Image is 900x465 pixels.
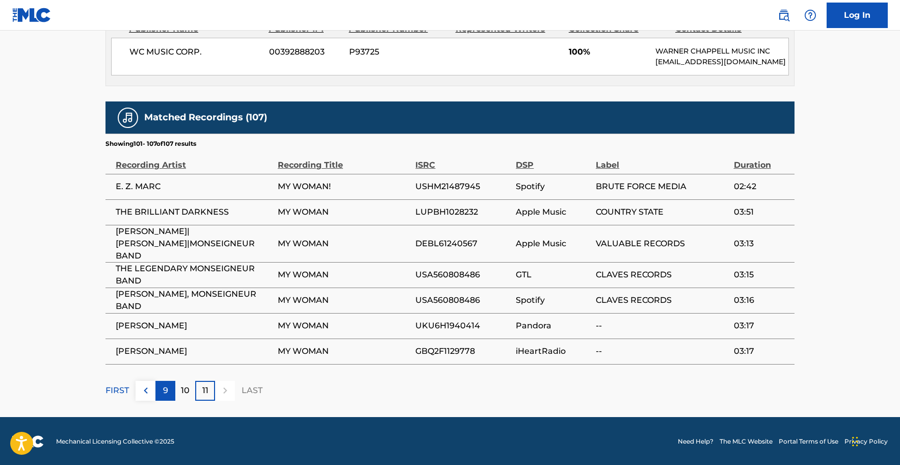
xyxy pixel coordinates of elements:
a: Public Search [774,5,794,25]
span: 03:17 [734,345,789,357]
span: -- [596,320,728,332]
img: Matched Recordings [122,112,134,124]
span: 03:13 [734,238,789,250]
div: ISRC [415,148,511,171]
span: DEBL61240567 [415,238,511,250]
p: 9 [163,384,168,397]
div: Label [596,148,728,171]
span: MY WOMAN [278,294,410,306]
p: FIRST [105,384,129,397]
span: MY WOMAN! [278,180,410,193]
div: Duration [734,148,789,171]
img: MLC Logo [12,8,51,22]
span: MY WOMAN [278,269,410,281]
img: search [778,9,790,21]
span: LUPBH1028232 [415,206,511,218]
span: GBQ2F1129778 [415,345,511,357]
span: [PERSON_NAME] [116,320,273,332]
p: [EMAIL_ADDRESS][DOMAIN_NAME] [655,57,788,67]
a: The MLC Website [720,437,773,446]
img: help [804,9,816,21]
a: Need Help? [678,437,713,446]
span: 03:15 [734,269,789,281]
span: USHM21487945 [415,180,511,193]
span: Mechanical Licensing Collective © 2025 [56,437,174,446]
iframe: Chat Widget [849,416,900,465]
a: Portal Terms of Use [779,437,838,446]
span: -- [596,345,728,357]
span: Spotify [516,180,591,193]
span: MY WOMAN [278,238,410,250]
span: THE BRILLIANT DARKNESS [116,206,273,218]
span: 00392888203 [269,46,341,58]
span: BRUTE FORCE MEDIA [596,180,728,193]
div: Recording Artist [116,148,273,171]
span: P93725 [349,46,448,58]
span: 03:16 [734,294,789,306]
span: MY WOMAN [278,345,410,357]
span: UKU6H1940414 [415,320,511,332]
span: iHeartRadio [516,345,591,357]
div: Help [800,5,820,25]
p: WARNER CHAPPELL MUSIC INC [655,46,788,57]
h5: Matched Recordings (107) [144,112,267,123]
div: DSP [516,148,591,171]
div: Recording Title [278,148,410,171]
span: [PERSON_NAME] [116,345,273,357]
span: WC MUSIC CORP. [129,46,261,58]
span: Apple Music [516,238,591,250]
span: VALUABLE RECORDS [596,238,728,250]
span: USA560808486 [415,294,511,306]
a: Privacy Policy [844,437,888,446]
span: 03:17 [734,320,789,332]
img: logo [12,435,44,448]
span: Apple Music [516,206,591,218]
a: Log In [827,3,888,28]
span: [PERSON_NAME], MONSEIGNEUR BAND [116,288,273,313]
p: 10 [181,384,190,397]
span: Pandora [516,320,591,332]
p: LAST [242,384,262,397]
span: Spotify [516,294,591,306]
p: Showing 101 - 107 of 107 results [105,139,196,148]
span: COUNTRY STATE [596,206,728,218]
span: THE LEGENDARY MONSEIGNEUR BAND [116,263,273,287]
img: left [140,384,152,397]
span: 03:51 [734,206,789,218]
span: E. Z. MARC [116,180,273,193]
span: USA560808486 [415,269,511,281]
span: MY WOMAN [278,206,410,218]
span: 100% [569,46,648,58]
span: CLAVES RECORDS [596,269,728,281]
span: CLAVES RECORDS [596,294,728,306]
span: MY WOMAN [278,320,410,332]
p: 11 [202,384,208,397]
div: Drag [852,426,858,457]
span: GTL [516,269,591,281]
span: [PERSON_NAME]|[PERSON_NAME]|MONSEIGNEUR BAND [116,225,273,262]
span: 02:42 [734,180,789,193]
